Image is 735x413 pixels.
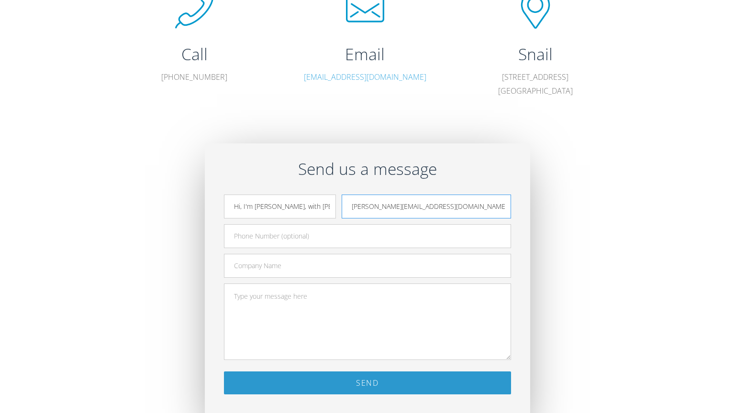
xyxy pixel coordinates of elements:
[224,371,511,394] input: Send
[304,72,426,82] a: [EMAIL_ADDRESS][DOMAIN_NAME]
[130,43,259,65] h2: Call
[224,254,511,278] input: Company Name
[342,195,511,218] input: Email Address
[301,43,430,65] h2: Email
[471,43,600,65] h2: Snail
[471,70,600,98] p: [STREET_ADDRESS] [GEOGRAPHIC_DATA]
[224,195,336,218] input: Name
[224,158,511,180] h2: Send us a message
[130,70,259,84] p: [PHONE_NUMBER]
[224,224,511,248] input: Phone Number (optional)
